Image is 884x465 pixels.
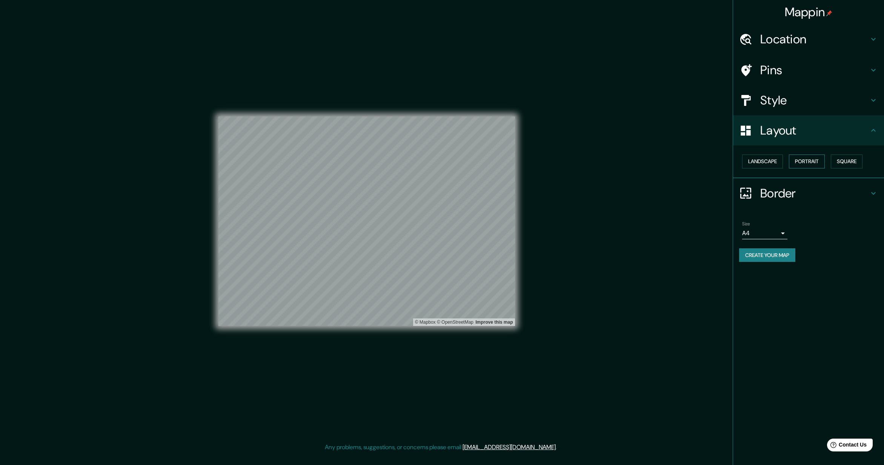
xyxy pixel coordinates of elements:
[742,220,750,227] label: Size
[789,154,825,168] button: Portrait
[742,227,787,239] div: A4
[733,24,884,54] div: Location
[760,32,869,47] h4: Location
[733,115,884,145] div: Layout
[760,123,869,138] h4: Layout
[325,443,557,452] p: Any problems, suggestions, or concerns please email .
[733,178,884,208] div: Border
[415,320,436,325] a: Mapbox
[785,5,833,20] h4: Mappin
[475,320,513,325] a: Map feedback
[817,436,876,457] iframe: Help widget launcher
[558,443,560,452] div: .
[831,154,862,168] button: Square
[557,443,558,452] div: .
[437,320,474,325] a: OpenStreetMap
[733,55,884,85] div: Pins
[733,85,884,115] div: Style
[218,116,515,326] canvas: Map
[760,93,869,108] h4: Style
[739,248,795,262] button: Create your map
[826,10,832,16] img: pin-icon.png
[742,154,783,168] button: Landscape
[463,443,556,451] a: [EMAIL_ADDRESS][DOMAIN_NAME]
[760,186,869,201] h4: Border
[760,63,869,78] h4: Pins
